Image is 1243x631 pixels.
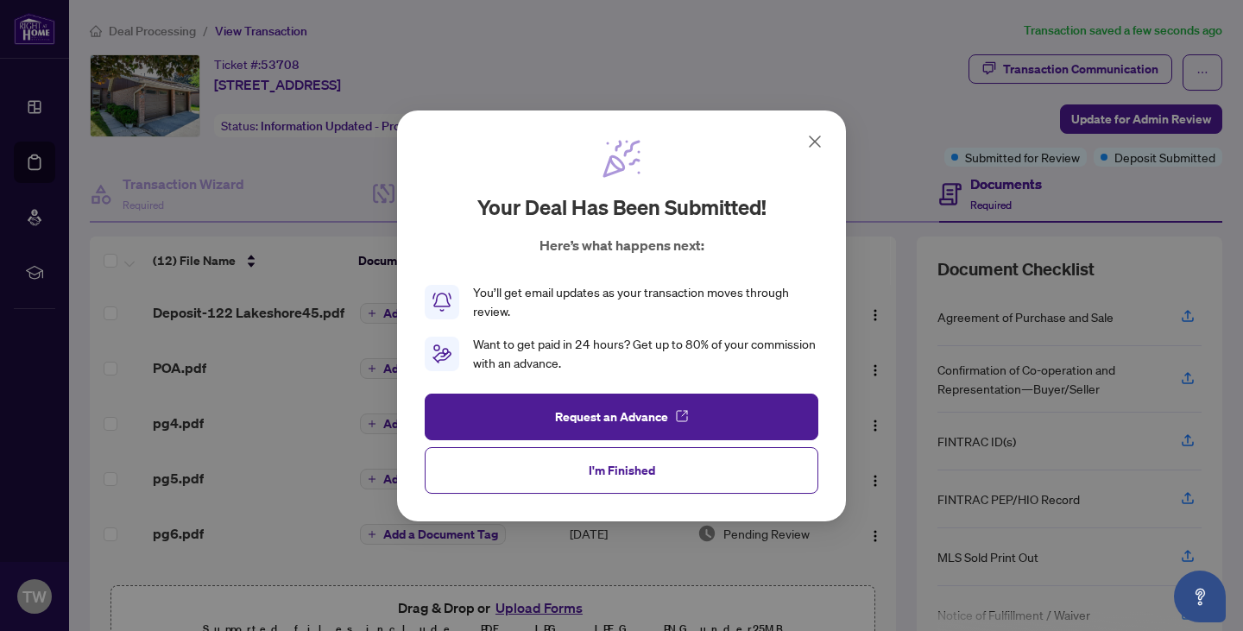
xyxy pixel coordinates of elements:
span: I'm Finished [589,456,655,483]
button: Request an Advance [425,393,818,439]
div: You’ll get email updates as your transaction moves through review. [473,283,818,321]
span: Request an Advance [555,402,668,430]
div: Want to get paid in 24 hours? Get up to 80% of your commission with an advance. [473,335,818,373]
h2: Your deal has been submitted! [477,193,767,221]
button: Open asap [1174,571,1226,622]
button: I'm Finished [425,446,818,493]
p: Here’s what happens next: [539,235,704,256]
